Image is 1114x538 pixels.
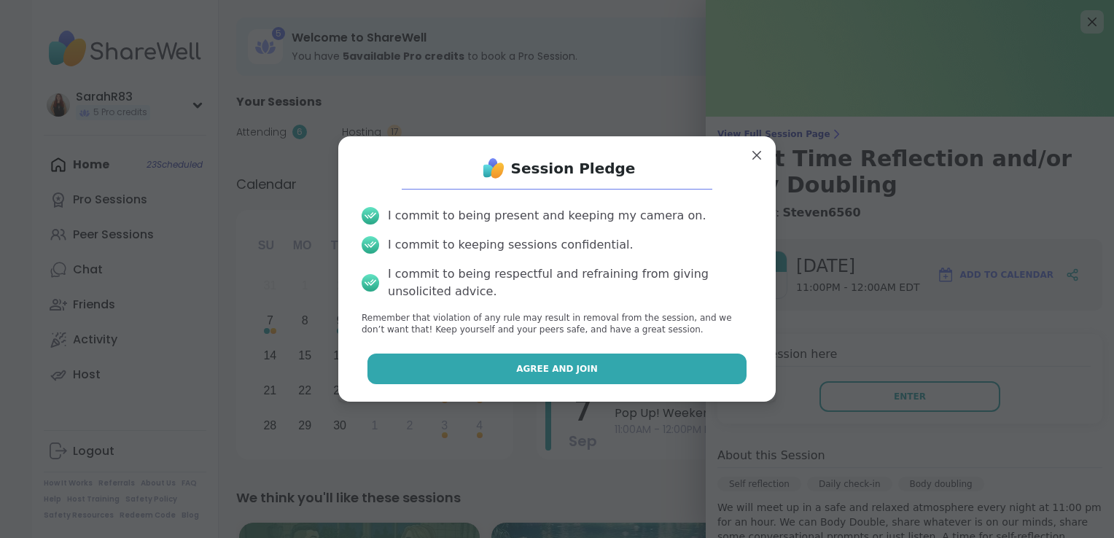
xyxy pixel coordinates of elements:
p: Remember that violation of any rule may result in removal from the session, and we don’t want tha... [362,312,752,337]
h1: Session Pledge [511,158,636,179]
div: I commit to keeping sessions confidential. [388,236,634,254]
button: Agree and Join [367,354,747,384]
div: I commit to being respectful and refraining from giving unsolicited advice. [388,265,752,300]
img: ShareWell Logo [479,154,508,183]
span: Agree and Join [516,362,598,375]
div: I commit to being present and keeping my camera on. [388,207,706,225]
